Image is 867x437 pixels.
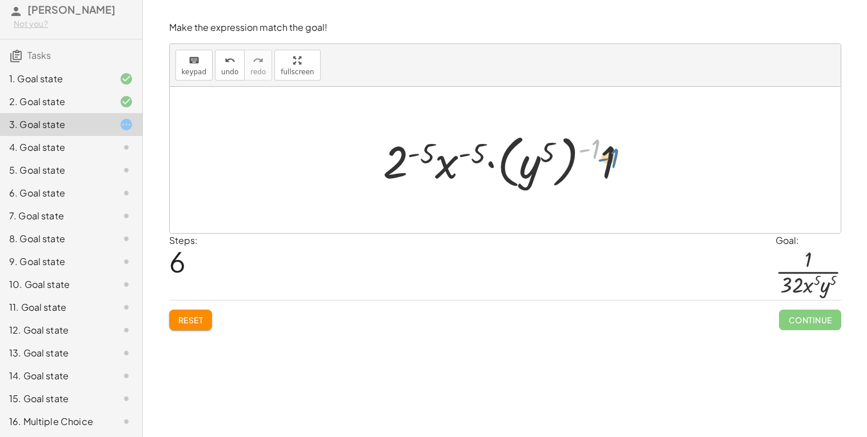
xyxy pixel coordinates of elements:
[9,232,101,246] div: 8. Goal state
[119,392,133,406] i: Task not started.
[169,21,841,34] p: Make the expression match the goal!
[253,54,263,67] i: redo
[189,54,199,67] i: keyboard
[119,323,133,337] i: Task not started.
[169,234,198,246] label: Steps:
[244,50,272,81] button: redoredo
[9,209,101,223] div: 7. Goal state
[9,300,101,314] div: 11. Goal state
[119,232,133,246] i: Task not started.
[9,186,101,200] div: 6. Goal state
[119,255,133,268] i: Task not started.
[175,50,213,81] button: keyboardkeypad
[274,50,320,81] button: fullscreen
[776,234,841,247] div: Goal:
[119,415,133,428] i: Task not started.
[221,68,238,76] span: undo
[9,163,101,177] div: 5. Goal state
[27,49,51,61] span: Tasks
[119,209,133,223] i: Task not started.
[9,255,101,268] div: 9. Goal state
[182,68,207,76] span: keypad
[119,72,133,86] i: Task finished and correct.
[119,186,133,200] i: Task not started.
[9,72,101,86] div: 1. Goal state
[9,415,101,428] div: 16. Multiple Choice
[225,54,235,67] i: undo
[9,369,101,383] div: 14. Goal state
[9,278,101,291] div: 10. Goal state
[281,68,314,76] span: fullscreen
[119,118,133,131] i: Task started.
[169,244,186,279] span: 6
[119,300,133,314] i: Task not started.
[119,278,133,291] i: Task not started.
[169,310,213,330] button: Reset
[9,118,101,131] div: 3. Goal state
[119,163,133,177] i: Task not started.
[9,323,101,337] div: 12. Goal state
[178,315,203,325] span: Reset
[9,346,101,360] div: 13. Goal state
[9,392,101,406] div: 15. Goal state
[215,50,245,81] button: undoundo
[27,3,115,16] span: [PERSON_NAME]
[119,141,133,154] i: Task not started.
[14,18,133,30] div: Not you?
[119,95,133,109] i: Task finished and correct.
[9,95,101,109] div: 2. Goal state
[9,141,101,154] div: 4. Goal state
[119,346,133,360] i: Task not started.
[250,68,266,76] span: redo
[119,369,133,383] i: Task not started.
